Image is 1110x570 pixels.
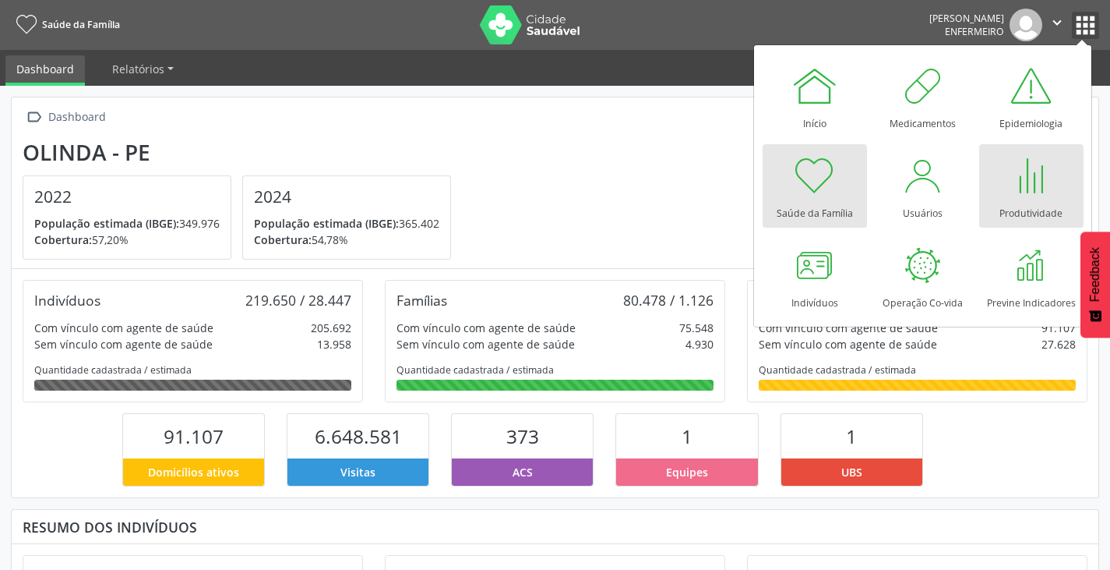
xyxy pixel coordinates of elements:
[763,234,867,317] a: Indivíduos
[254,216,399,231] span: População estimada (IBGE):
[42,18,120,31] span: Saúde da Família
[34,336,213,352] div: Sem vínculo com agente de saúde
[846,423,857,449] span: 1
[11,12,120,37] a: Saúde da Família
[245,292,351,309] div: 219.650 / 28.447
[45,106,108,129] div: Dashboard
[759,320,938,336] div: Com vínculo com agente de saúde
[623,292,714,309] div: 80.478 / 1.126
[315,423,402,449] span: 6.648.581
[759,336,937,352] div: Sem vínculo com agente de saúde
[1041,336,1076,352] div: 27.628
[945,25,1004,38] span: Enfermeiro
[23,106,45,129] i: 
[1042,9,1072,41] button: 
[1010,9,1042,41] img: img
[396,363,714,377] div: Quantidade cadastrada / estimada
[164,423,224,449] span: 91.107
[23,140,462,165] div: Olinda - PE
[979,234,1084,317] a: Previne Indicadores
[34,232,92,247] span: Cobertura:
[759,363,1076,377] div: Quantidade cadastrada / estimada
[34,187,220,207] h4: 2022
[682,423,692,449] span: 1
[679,320,714,336] div: 75.548
[841,464,862,480] span: UBS
[34,216,179,231] span: População estimada (IBGE):
[871,55,975,138] a: Medicamentos
[396,336,575,352] div: Sem vínculo com agente de saúde
[254,232,439,248] p: 54,78%
[34,320,213,336] div: Com vínculo com agente de saúde
[396,292,447,309] div: Famílias
[871,144,975,228] a: Usuários
[311,320,351,336] div: 205.692
[101,55,185,83] a: Relatórios
[23,519,1087,536] div: Resumo dos indivíduos
[1041,320,1076,336] div: 91.107
[254,232,312,247] span: Cobertura:
[763,55,867,138] a: Início
[34,292,100,309] div: Indivíduos
[979,55,1084,138] a: Epidemiologia
[1088,247,1102,302] span: Feedback
[254,215,439,232] p: 365.402
[871,234,975,317] a: Operação Co-vida
[1072,12,1099,39] button: apps
[5,55,85,86] a: Dashboard
[148,464,239,480] span: Domicílios ativos
[1080,232,1110,338] button: Feedback - Mostrar pesquisa
[23,106,108,129] a:  Dashboard
[317,336,351,352] div: 13.958
[763,144,867,228] a: Saúde da Família
[34,232,220,248] p: 57,20%
[34,215,220,232] p: 349.976
[254,187,439,207] h4: 2024
[340,464,375,480] span: Visitas
[929,12,1004,25] div: [PERSON_NAME]
[979,144,1084,228] a: Produtividade
[666,464,708,480] span: Equipes
[506,423,539,449] span: 373
[513,464,533,480] span: ACS
[112,62,164,76] span: Relatórios
[685,336,714,352] div: 4.930
[1048,14,1066,31] i: 
[396,320,576,336] div: Com vínculo com agente de saúde
[34,363,351,377] div: Quantidade cadastrada / estimada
